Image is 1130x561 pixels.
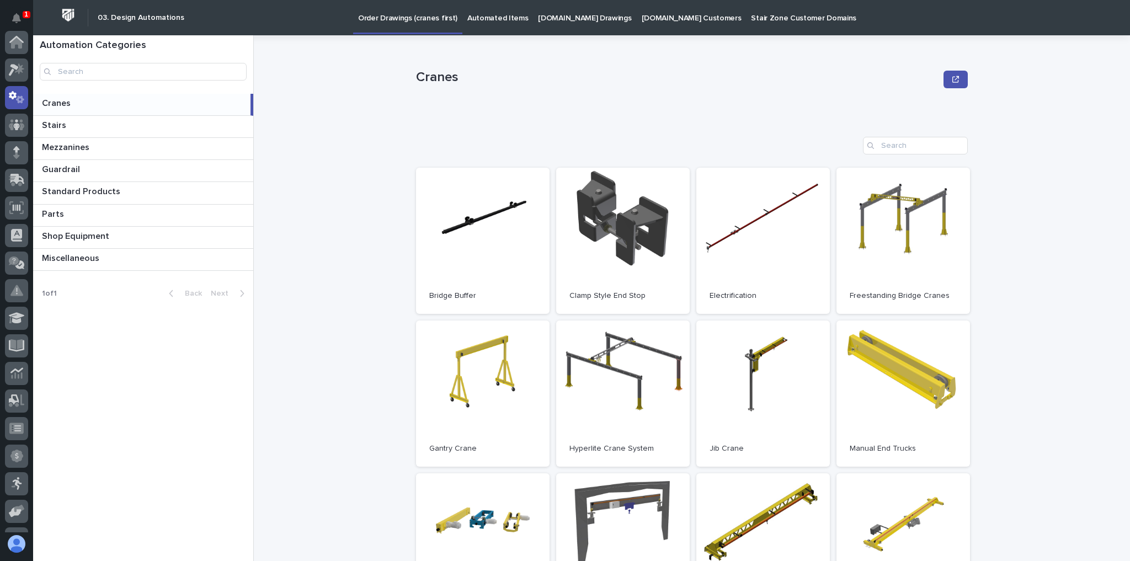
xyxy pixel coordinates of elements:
[33,280,66,307] p: 1 of 1
[33,138,253,160] a: MezzaninesMezzanines
[33,94,253,116] a: CranesCranes
[42,251,102,264] p: Miscellaneous
[33,205,253,227] a: PartsParts
[429,444,536,453] p: Gantry Crane
[206,288,253,298] button: Next
[850,444,957,453] p: Manual End Trucks
[58,5,78,25] img: Workspace Logo
[556,320,690,467] a: Hyperlite Crane System
[429,291,536,301] p: Bridge Buffer
[33,227,253,249] a: Shop EquipmentShop Equipment
[42,140,92,153] p: Mezzanines
[416,70,939,86] p: Cranes
[696,320,830,467] a: Jib Crane
[569,291,676,301] p: Clamp Style End Stop
[24,10,28,18] p: 1
[836,168,970,314] a: Freestanding Bridge Cranes
[42,229,111,242] p: Shop Equipment
[850,291,957,301] p: Freestanding Bridge Cranes
[416,320,550,467] a: Gantry Crane
[569,444,676,453] p: Hyperlite Crane System
[160,288,206,298] button: Back
[211,290,235,297] span: Next
[178,290,202,297] span: Back
[42,96,73,109] p: Cranes
[863,137,968,154] input: Search
[556,168,690,314] a: Clamp Style End Stop
[42,162,82,175] p: Guardrail
[33,116,253,138] a: StairsStairs
[40,63,247,81] input: Search
[14,13,28,31] div: Notifications1
[710,291,817,301] p: Electrification
[33,249,253,271] a: MiscellaneousMiscellaneous
[33,160,253,182] a: GuardrailGuardrail
[836,320,970,467] a: Manual End Trucks
[98,13,184,23] h2: 03. Design Automations
[42,118,68,131] p: Stairs
[416,168,550,314] a: Bridge Buffer
[5,532,28,555] button: users-avatar
[696,168,830,314] a: Electrification
[710,444,817,453] p: Jib Crane
[42,184,122,197] p: Standard Products
[40,40,247,52] h1: Automation Categories
[5,7,28,30] button: Notifications
[33,182,253,204] a: Standard ProductsStandard Products
[42,207,66,220] p: Parts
